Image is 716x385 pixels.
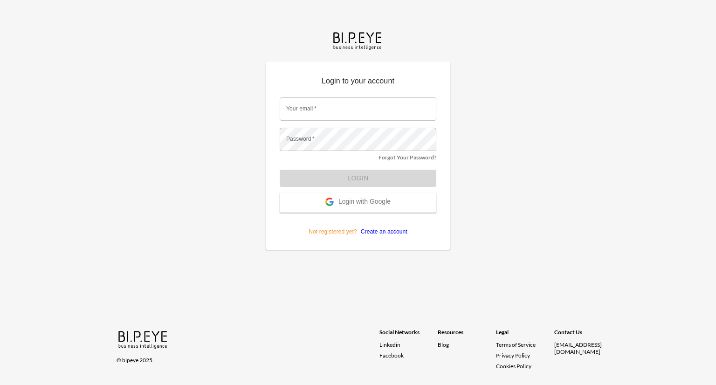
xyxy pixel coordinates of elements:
span: Facebook [379,352,404,359]
div: Legal [496,329,554,341]
span: Linkedin [379,341,400,348]
a: Privacy Policy [496,352,530,359]
a: Cookies Policy [496,363,531,370]
p: Login to your account [280,76,436,90]
div: [EMAIL_ADDRESS][DOMAIN_NAME] [554,341,613,355]
div: © bipeye 2025. [117,351,366,364]
span: Login with Google [338,198,391,207]
a: Facebook [379,352,438,359]
a: Terms of Service [496,341,551,348]
a: Blog [438,341,449,348]
div: Contact Us [554,329,613,341]
div: Social Networks [379,329,438,341]
p: Not registered yet? [280,213,436,236]
div: Resources [438,329,496,341]
img: bipeye-logo [117,329,170,350]
img: bipeye-logo [331,30,385,51]
button: Login with Google [280,192,436,213]
a: Create an account [357,228,407,235]
a: Forgot Your Password? [379,154,436,161]
a: Linkedin [379,341,438,348]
